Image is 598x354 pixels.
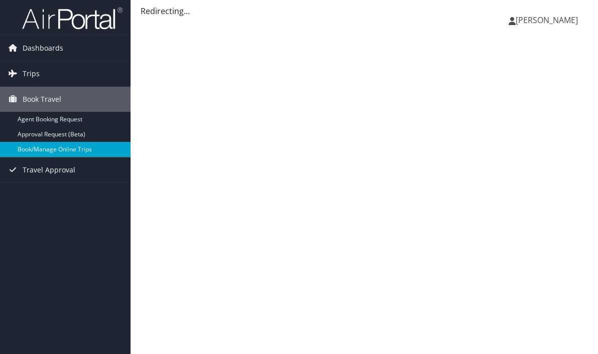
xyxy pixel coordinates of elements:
[23,61,40,86] span: Trips
[22,7,123,30] img: airportal-logo.png
[509,5,588,35] a: [PERSON_NAME]
[516,15,578,26] span: [PERSON_NAME]
[141,5,588,17] div: Redirecting...
[23,157,75,183] span: Travel Approval
[23,36,63,61] span: Dashboards
[23,87,61,112] span: Book Travel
